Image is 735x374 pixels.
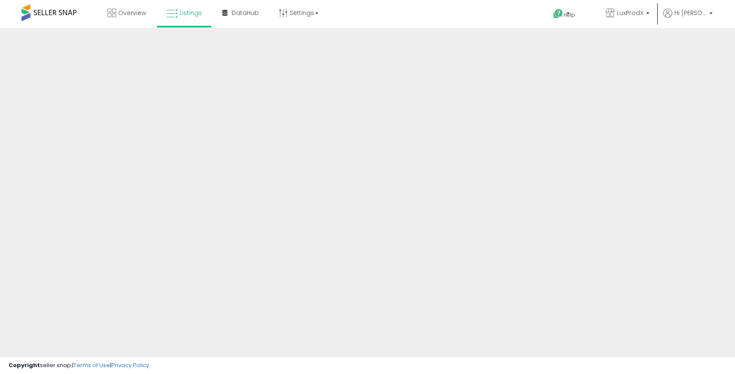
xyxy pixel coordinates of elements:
[9,362,149,370] div: seller snap | |
[180,9,202,17] span: Listings
[232,9,259,17] span: DataHub
[617,9,643,17] span: LuxProdX
[563,11,575,18] span: Help
[553,9,563,19] i: Get Help
[674,9,707,17] span: Hi [PERSON_NAME]
[663,9,713,28] a: Hi [PERSON_NAME]
[118,9,146,17] span: Overview
[9,361,40,369] strong: Copyright
[73,361,110,369] a: Terms of Use
[546,2,592,28] a: Help
[111,361,149,369] a: Privacy Policy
